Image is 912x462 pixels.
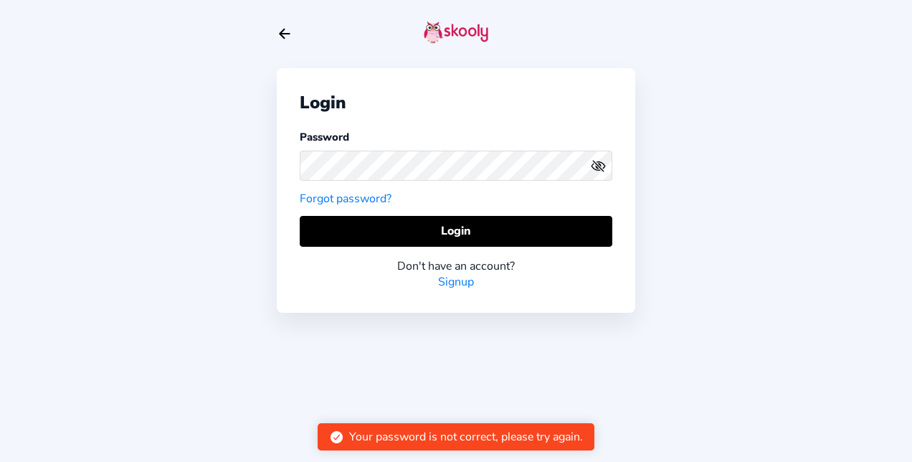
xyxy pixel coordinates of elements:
label: Password [300,130,349,144]
div: Don't have an account? [300,258,612,274]
button: Login [300,216,612,247]
button: arrow back outline [277,26,293,42]
div: Your password is not correct, please try again. [349,429,583,445]
ion-icon: eye off outline [591,159,606,174]
img: skooly-logo.png [424,21,488,44]
a: Signup [438,274,474,290]
a: Forgot password? [300,191,391,207]
button: eye outlineeye off outline [591,159,612,174]
ion-icon: checkmark circle [329,430,344,445]
div: Login [300,91,612,114]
